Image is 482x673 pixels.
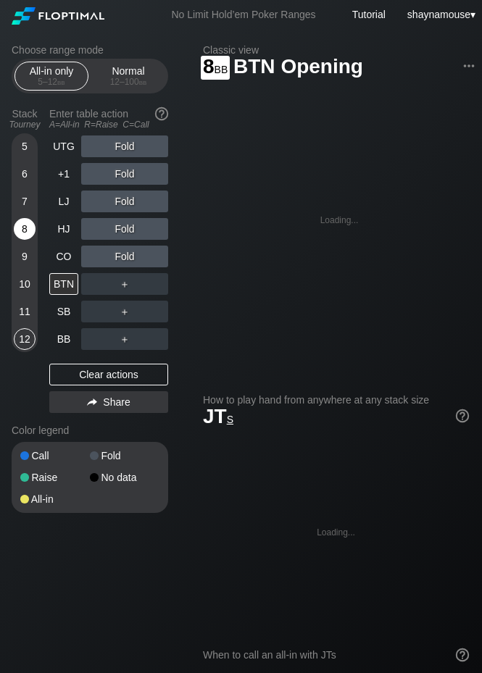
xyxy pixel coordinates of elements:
img: help.32db89a4.svg [154,106,170,122]
div: Fold [81,218,168,240]
div: Fold [81,163,168,185]
div: ＋ [81,273,168,295]
div: 6 [14,163,36,185]
div: 9 [14,246,36,267]
div: Tourney [6,120,43,130]
div: Call [20,451,90,461]
div: Stack [6,102,43,135]
div: +1 [49,163,78,185]
h2: How to play hand from anywhere at any stack size [203,394,469,406]
h2: Choose range mode [12,44,168,56]
div: LJ [49,191,78,212]
span: bb [57,77,65,87]
div: 5 – 12 [21,77,82,87]
div: SB [49,301,78,322]
div: Raise [20,472,90,482]
div: ▾ [404,7,478,22]
div: BTN [49,273,78,295]
div: Share [49,391,168,413]
div: HJ [49,218,78,240]
div: No data [90,472,159,482]
div: Fold [90,451,159,461]
div: All-in only [18,62,85,90]
span: JT [203,405,233,427]
div: 5 [14,135,36,157]
div: All-in [20,494,90,504]
div: Clear actions [49,364,168,385]
div: BB [49,328,78,350]
img: help.32db89a4.svg [454,647,470,663]
div: UTG [49,135,78,157]
div: 11 [14,301,36,322]
div: Loading... [320,215,359,225]
img: Floptimal logo [12,7,104,25]
span: bb [215,60,228,76]
a: Tutorial [352,9,386,20]
div: 8 [14,218,36,240]
img: share.864f2f62.svg [87,398,97,406]
div: ＋ [81,328,168,350]
div: ＋ [81,301,168,322]
div: Loading... [317,527,355,538]
div: Enter table action [49,102,168,135]
div: Normal [95,62,162,90]
div: Fold [81,191,168,212]
h2: Classic view [203,44,475,56]
div: No Limit Hold’em Poker Ranges [149,9,337,24]
div: A=All-in R=Raise C=Call [49,120,168,130]
div: Fold [81,135,168,157]
span: bb [139,77,147,87]
div: CO [49,246,78,267]
div: When to call an all-in with JTs [203,649,469,661]
img: ellipsis.fd386fe8.svg [461,58,477,74]
span: shaynamouse [407,9,470,20]
div: 7 [14,191,36,212]
span: BTN Opening [231,56,365,80]
div: 10 [14,273,36,295]
span: 8 [201,56,230,80]
div: Fold [81,246,168,267]
div: 12 – 100 [98,77,159,87]
span: s [227,410,233,426]
img: help.32db89a4.svg [454,408,470,424]
div: Color legend [12,419,168,442]
div: 12 [14,328,36,350]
